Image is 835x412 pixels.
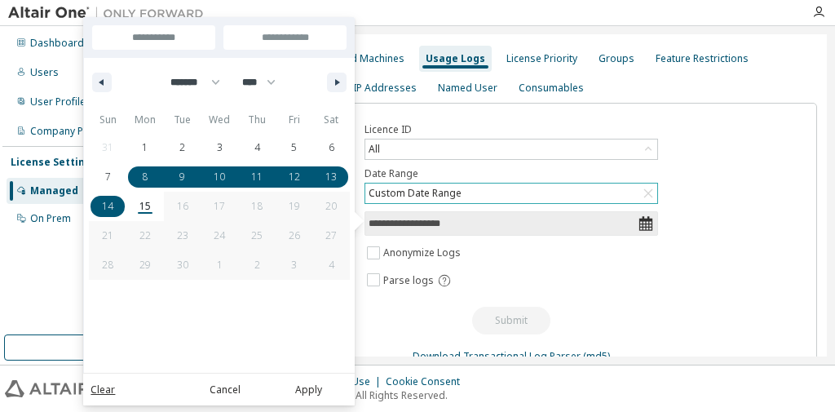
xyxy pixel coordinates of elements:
button: 30 [164,250,201,280]
span: 6 [329,133,334,162]
span: 13 [325,162,337,192]
span: 16 [177,192,188,221]
span: 14 [102,192,113,221]
div: Authorized Machines [306,52,404,65]
span: 10 [214,162,225,192]
button: 5 [276,133,313,162]
button: Submit [472,307,550,334]
button: 20 [313,192,351,221]
span: Sat [313,107,351,133]
span: 1 [142,133,148,162]
label: Anonymize Logs [383,243,464,263]
button: 9 [164,162,201,192]
a: Download Transactional Log Parser [413,349,581,363]
button: 27 [313,221,351,250]
span: 20 [325,192,337,221]
div: All [366,140,382,158]
button: 15 [126,192,164,221]
span: This Week [83,73,99,115]
div: Dashboard [30,37,84,50]
button: Cancel [186,382,264,398]
span: 21 [102,221,113,250]
button: 29 [126,250,164,280]
span: 3 [217,133,223,162]
span: Thu [238,107,276,133]
div: License Settings [11,156,97,169]
span: 26 [289,221,300,250]
span: This Month [83,157,99,200]
button: 17 [201,192,239,221]
span: 7 [105,162,111,192]
button: 8 [126,162,164,192]
button: 13 [313,162,351,192]
span: 4 [254,133,260,162]
span: Parse logs [383,274,434,287]
button: 7 [89,162,126,192]
button: 19 [276,192,313,221]
button: 6 [313,133,351,162]
span: Mon [126,107,164,133]
span: Fri [276,107,313,133]
span: 30 [177,250,188,280]
span: 24 [214,221,225,250]
button: 14 [89,192,126,221]
div: Groups [599,52,634,65]
button: 25 [238,221,276,250]
span: 17 [214,192,225,221]
button: 3 [201,133,239,162]
div: Allowed IP Addresses [313,82,417,95]
div: Consumables [519,82,584,95]
div: User Profile [30,95,86,109]
span: 15 [139,192,151,221]
button: 28 [89,250,126,280]
button: 16 [164,192,201,221]
span: 22 [139,221,151,250]
div: On Prem [30,212,71,225]
div: Custom Date Range [366,184,464,202]
div: Managed [30,184,78,197]
button: 24 [201,221,239,250]
div: Usage Logs [426,52,485,65]
span: 18 [251,192,263,221]
span: [DATE] [83,45,99,73]
label: Date Range [364,167,658,180]
span: 19 [289,192,300,221]
label: Licence ID [364,123,658,136]
span: 23 [177,221,188,250]
span: Wed [201,107,239,133]
span: Tue [164,107,201,133]
div: Users [30,66,59,79]
span: [DATE] [83,17,99,45]
div: Company Profile [30,125,108,138]
span: 27 [325,221,337,250]
span: Last Month [83,200,99,242]
a: (md5) [583,349,610,363]
img: altair_logo.svg [5,380,89,397]
span: 28 [102,250,113,280]
button: 18 [238,192,276,221]
span: 29 [139,250,151,280]
button: 10 [201,162,239,192]
span: 9 [179,162,185,192]
button: Apply [269,382,347,398]
button: 21 [89,221,126,250]
a: Clear [91,382,115,398]
span: Last Week [83,115,99,157]
div: Named User [438,82,497,95]
button: 1 [126,133,164,162]
button: 26 [276,221,313,250]
img: Altair One [8,5,212,21]
span: Sun [89,107,126,133]
div: License Priority [506,52,577,65]
div: All [365,140,657,159]
span: 2 [179,133,185,162]
button: 2 [164,133,201,162]
span: 25 [251,221,263,250]
div: Custom Date Range [365,184,657,203]
span: 8 [142,162,148,192]
button: 12 [276,162,313,192]
span: 5 [291,133,297,162]
span: 12 [289,162,300,192]
button: 4 [238,133,276,162]
button: 22 [126,221,164,250]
